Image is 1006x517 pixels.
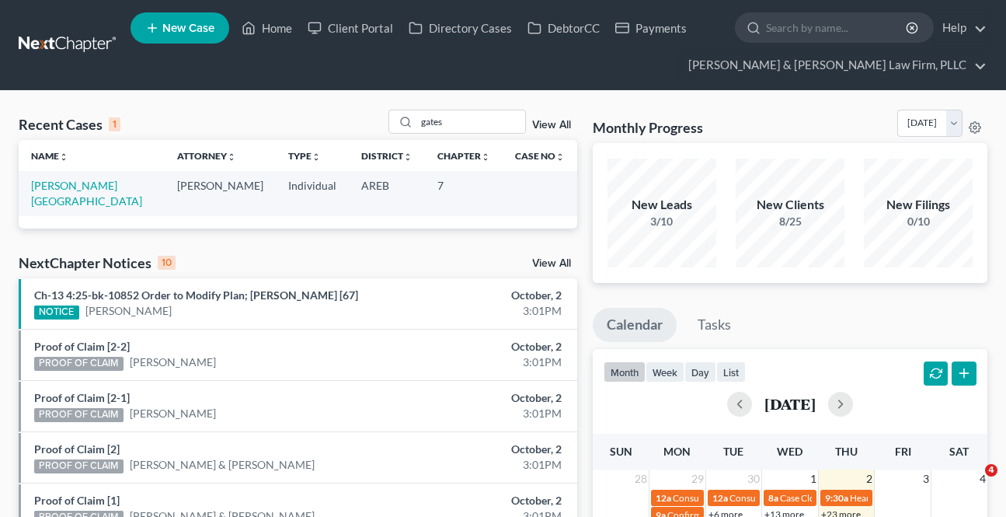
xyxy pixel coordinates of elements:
[607,196,716,214] div: New Leads
[288,150,321,162] a: Typeunfold_more
[723,445,743,458] span: Tue
[673,492,837,504] span: Consult Date for Love, [PERSON_NAME]
[227,152,236,162] i: unfold_more
[85,303,172,319] a: [PERSON_NAME]
[985,464,997,477] span: 4
[515,150,565,162] a: Case Nounfold_more
[656,492,671,504] span: 12a
[736,214,844,229] div: 8/25
[401,14,520,42] a: Directory Cases
[396,457,562,473] div: 3:01PM
[663,445,691,458] span: Mon
[729,492,871,504] span: Consult Date for [PERSON_NAME]
[935,14,987,42] a: Help
[610,445,632,458] span: Sun
[416,110,525,133] input: Search by name...
[921,470,931,488] span: 3
[34,340,130,353] a: Proof of Claim [2-2]
[34,391,130,404] a: Proof of Claim [2-1]
[764,396,816,412] h2: [DATE]
[532,258,571,269] a: View All
[19,253,176,272] div: NextChapter Notices
[425,171,503,215] td: 7
[34,357,124,371] div: PROOF OF CLAIM
[481,152,490,162] i: unfold_more
[607,14,694,42] a: Payments
[34,494,120,507] a: Proof of Claim [1]
[165,171,276,215] td: [PERSON_NAME]
[34,408,124,422] div: PROOF OF CLAIM
[520,14,607,42] a: DebtorCC
[593,308,677,342] a: Calendar
[130,457,315,473] a: [PERSON_NAME] & [PERSON_NAME]
[34,306,79,320] div: NOTICE
[130,355,216,370] a: [PERSON_NAME]
[646,362,684,383] button: week
[396,339,562,355] div: October, 2
[555,152,565,162] i: unfold_more
[349,171,425,215] td: AREB
[276,171,349,215] td: Individual
[777,445,802,458] span: Wed
[835,445,858,458] span: Thu
[712,492,728,504] span: 12a
[953,464,990,501] iframe: Intercom live chat
[234,14,300,42] a: Home
[864,214,973,229] div: 0/10
[684,308,745,342] a: Tasks
[31,150,68,162] a: Nameunfold_more
[312,152,321,162] i: unfold_more
[746,470,761,488] span: 30
[34,442,120,456] a: Proof of Claim [2]
[766,13,908,42] input: Search by name...
[396,355,562,370] div: 3:01PM
[109,117,120,131] div: 1
[895,445,911,458] span: Fri
[34,288,358,302] a: Ch-13 4:25-bk-10852 Order to Modify Plan; [PERSON_NAME] [67]
[396,493,562,508] div: October, 2
[716,362,746,383] button: list
[736,196,844,214] div: New Clients
[949,445,969,458] span: Sat
[300,14,401,42] a: Client Portal
[130,406,216,421] a: [PERSON_NAME]
[532,120,571,131] a: View All
[768,492,778,504] span: 8a
[633,470,649,488] span: 28
[809,470,818,488] span: 1
[31,179,142,208] a: [PERSON_NAME][GEOGRAPHIC_DATA]
[681,51,987,79] a: [PERSON_NAME] & [PERSON_NAME] Law Firm, PLLC
[396,390,562,406] div: October, 2
[437,150,490,162] a: Chapterunfold_more
[19,115,120,134] div: Recent Cases
[593,118,703,137] h3: Monthly Progress
[396,442,562,457] div: October, 2
[865,470,874,488] span: 2
[162,23,214,34] span: New Case
[396,303,562,319] div: 3:01PM
[780,492,938,504] span: Case Closed Date for [PERSON_NAME]
[825,492,848,504] span: 9:30a
[604,362,646,383] button: month
[396,288,562,303] div: October, 2
[177,150,236,162] a: Attorneyunfold_more
[158,256,176,270] div: 10
[361,150,412,162] a: Districtunfold_more
[403,152,412,162] i: unfold_more
[59,152,68,162] i: unfold_more
[607,214,716,229] div: 3/10
[690,470,705,488] span: 29
[684,362,716,383] button: day
[34,459,124,473] div: PROOF OF CLAIM
[864,196,973,214] div: New Filings
[396,406,562,421] div: 3:01PM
